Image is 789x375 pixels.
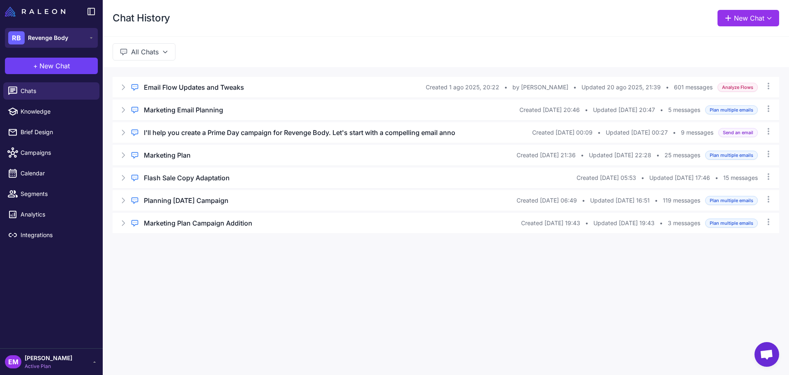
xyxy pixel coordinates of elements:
h3: Email Flow Updates and Tweaks [144,82,244,92]
a: Brief Design [3,123,99,141]
span: 601 messages [674,83,713,92]
span: Plan multiple emails [705,196,758,205]
span: 3 messages [668,219,700,228]
button: RBRevenge Body [5,28,98,48]
a: Chats [3,82,99,100]
span: • [582,196,585,205]
span: Created [DATE] 19:43 [521,219,580,228]
h3: Marketing Email Planning [144,105,223,115]
span: [PERSON_NAME] [25,354,72,363]
a: Segments [3,185,99,203]
span: • [660,105,663,114]
h1: Chat History [113,12,170,25]
span: Plan multiple emails [705,151,758,160]
h3: Flash Sale Copy Adaptation [144,173,230,183]
span: by [PERSON_NAME] [512,83,568,92]
span: • [581,151,584,160]
a: Chat abierto [754,342,779,367]
span: Send an email [718,128,758,137]
span: 25 messages [664,151,700,160]
span: Integrations [21,231,93,240]
span: • [585,219,588,228]
span: Created [DATE] 21:36 [517,151,576,160]
span: Created [DATE] 06:49 [517,196,577,205]
div: RB [8,31,25,44]
span: • [666,83,669,92]
span: 119 messages [663,196,700,205]
a: Knowledge [3,103,99,120]
span: New Chat [39,61,70,71]
button: +New Chat [5,58,98,74]
span: + [33,61,38,71]
a: Integrations [3,226,99,244]
img: Raleon Logo [5,7,65,16]
span: • [573,83,577,92]
span: Created 1 ago 2025, 20:22 [426,83,499,92]
span: • [656,151,660,160]
span: • [598,128,601,137]
span: Created [DATE] 00:09 [532,128,593,137]
span: Updated [DATE] 19:43 [593,219,655,228]
span: Chats [21,86,93,95]
span: Calendar [21,169,93,178]
span: Updated [DATE] 17:46 [649,173,710,182]
span: • [673,128,676,137]
span: Knowledge [21,107,93,116]
span: Updated [DATE] 22:28 [589,151,651,160]
a: Analytics [3,206,99,223]
span: • [585,105,588,114]
span: • [504,83,508,92]
span: • [641,173,644,182]
h3: Planning [DATE] Campaign [144,196,228,205]
button: All Chats [113,43,175,61]
span: Brief Design [21,128,93,137]
span: Created [DATE] 05:53 [577,173,636,182]
span: Active Plan [25,363,72,370]
span: 5 messages [668,105,700,114]
span: Analytics [21,210,93,219]
span: Campaigns [21,148,93,157]
span: Updated [DATE] 00:27 [606,128,668,137]
span: 15 messages [723,173,758,182]
span: • [655,196,658,205]
span: Revenge Body [28,33,68,42]
span: Analyze Flows [717,83,758,92]
div: EM [5,355,21,368]
span: Segments [21,189,93,198]
span: • [660,219,663,228]
span: 9 messages [681,128,713,137]
span: Updated [DATE] 16:51 [590,196,650,205]
span: Plan multiple emails [705,219,758,228]
a: Calendar [3,165,99,182]
span: Plan multiple emails [705,105,758,115]
span: Updated [DATE] 20:47 [593,105,655,114]
a: Raleon Logo [5,7,69,16]
h3: Marketing Plan Campaign Addition [144,218,252,228]
h3: I'll help you create a Prime Day campaign for Revenge Body. Let's start with a compelling email anno [144,128,455,137]
button: New Chat [717,10,779,26]
a: Campaigns [3,144,99,161]
span: Updated 20 ago 2025, 21:39 [581,83,661,92]
span: Created [DATE] 20:46 [519,105,580,114]
span: • [715,173,718,182]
